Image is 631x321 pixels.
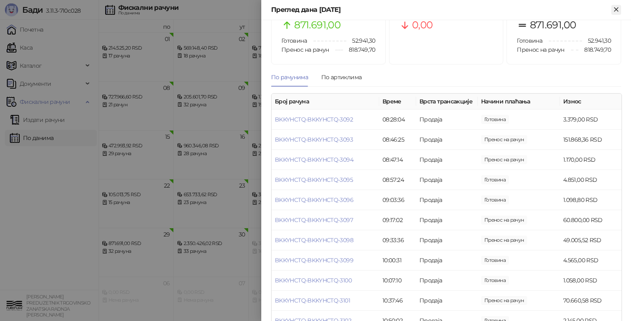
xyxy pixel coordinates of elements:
td: 70.660,58 RSD [560,291,622,311]
a: BKKYHCTQ-BKKYHCTQ-3093 [275,136,353,143]
span: 60.800,00 [481,216,527,225]
div: По артиклима [321,73,362,82]
div: Преглед дана [DATE] [271,5,611,15]
span: 1.098,80 [481,195,509,204]
th: Број рачуна [272,94,379,110]
span: 3.379,00 [481,115,509,124]
span: 52.941,30 [582,36,611,45]
td: 08:47:14 [379,150,416,170]
td: 09:33:36 [379,230,416,250]
a: BKKYHCTQ-BKKYHCTQ-3099 [275,257,353,264]
td: 10:07:10 [379,271,416,291]
td: 1.170,00 RSD [560,150,622,170]
a: BKKYHCTQ-BKKYHCTQ-3100 [275,277,352,284]
td: 08:57:24 [379,170,416,190]
span: 818.749,70 [343,45,375,54]
td: 08:28:04 [379,110,416,130]
td: 4.565,00 RSD [560,250,622,271]
a: BKKYHCTQ-BKKYHCTQ-3094 [275,156,353,163]
th: Износ [560,94,622,110]
td: Продаја [416,110,478,130]
a: BKKYHCTQ-BKKYHCTQ-3098 [275,236,353,244]
div: По рачунима [271,73,308,82]
span: Пренос на рачун [281,46,329,53]
td: Продаја [416,291,478,311]
span: 4.565,00 [481,256,509,265]
a: BKKYHCTQ-BKKYHCTQ-3101 [275,297,350,304]
td: 09:17:02 [379,210,416,230]
span: 151.868,36 [481,135,527,144]
td: 151.868,36 RSD [560,130,622,150]
td: 60.800,00 RSD [560,210,622,230]
td: 49.005,52 RSD [560,230,622,250]
td: Продаја [416,170,478,190]
span: 0,00 [412,17,433,33]
span: 818.749,70 [578,45,611,54]
th: Начини плаћања [478,94,560,110]
td: Продаја [416,250,478,271]
span: 49.005,52 [481,236,527,245]
th: Време [379,94,416,110]
span: 1.170,00 [481,155,527,164]
span: 1.058,00 [481,276,509,285]
td: 1.098,80 RSD [560,190,622,210]
span: 871.691,00 [530,17,576,33]
a: BKKYHCTQ-BKKYHCTQ-3096 [275,196,353,204]
a: BKKYHCTQ-BKKYHCTQ-3092 [275,116,353,123]
td: 3.379,00 RSD [560,110,622,130]
td: 10:37:46 [379,291,416,311]
span: Пренос на рачун [517,46,564,53]
td: Продаја [416,230,478,250]
td: Продаја [416,130,478,150]
td: 1.058,00 RSD [560,271,622,291]
span: 871.691,00 [294,17,341,33]
td: Продаја [416,271,478,291]
button: Close [611,5,621,15]
td: Продаја [416,210,478,230]
a: BKKYHCTQ-BKKYHCTQ-3095 [275,176,353,183]
span: Готовина [517,37,542,44]
td: 4.851,00 RSD [560,170,622,190]
a: BKKYHCTQ-BKKYHCTQ-3097 [275,216,353,224]
td: 10:00:31 [379,250,416,271]
th: Врста трансакције [416,94,478,110]
span: 4.851,00 [481,175,509,184]
span: 70.660,58 [481,296,527,305]
td: Продаја [416,150,478,170]
td: 09:03:36 [379,190,416,210]
span: 52.941,30 [346,36,375,45]
td: 08:46:25 [379,130,416,150]
span: Готовина [281,37,307,44]
td: Продаја [416,190,478,210]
